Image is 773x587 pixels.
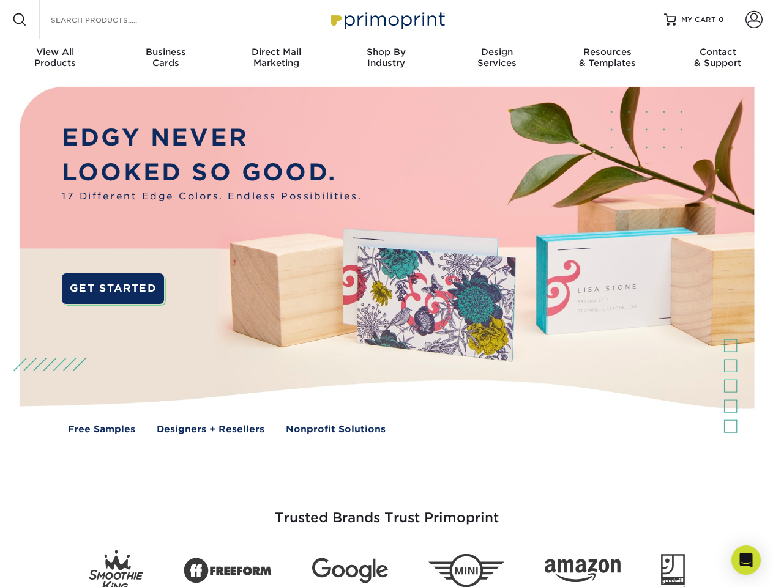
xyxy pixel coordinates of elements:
a: Shop ByIndustry [331,39,441,78]
a: Resources& Templates [552,39,662,78]
div: Marketing [221,46,331,68]
div: Open Intercom Messenger [731,545,761,575]
img: Goodwill [661,554,685,587]
a: Free Samples [68,423,135,437]
p: LOOKED SO GOOD. [62,155,362,190]
span: Direct Mail [221,46,331,57]
div: Services [442,46,552,68]
div: & Support [663,46,773,68]
a: GET STARTED [62,273,164,304]
div: Industry [331,46,441,68]
a: BusinessCards [110,39,220,78]
h3: Trusted Brands Trust Primoprint [29,481,745,541]
img: Google [312,558,388,583]
span: 0 [719,15,724,24]
span: 17 Different Edge Colors. Endless Possibilities. [62,190,362,204]
div: & Templates [552,46,662,68]
a: Nonprofit Solutions [286,423,386,437]
div: Cards [110,46,220,68]
span: Contact [663,46,773,57]
img: Amazon [545,559,621,583]
input: SEARCH PRODUCTS..... [50,12,169,27]
a: Designers + Resellers [157,423,264,437]
p: EDGY NEVER [62,120,362,155]
span: Business [110,46,220,57]
a: DesignServices [442,39,552,78]
a: Contact& Support [663,39,773,78]
img: Primoprint [326,6,448,32]
span: Resources [552,46,662,57]
span: MY CART [681,15,716,25]
span: Design [442,46,552,57]
a: Direct MailMarketing [221,39,331,78]
span: Shop By [331,46,441,57]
